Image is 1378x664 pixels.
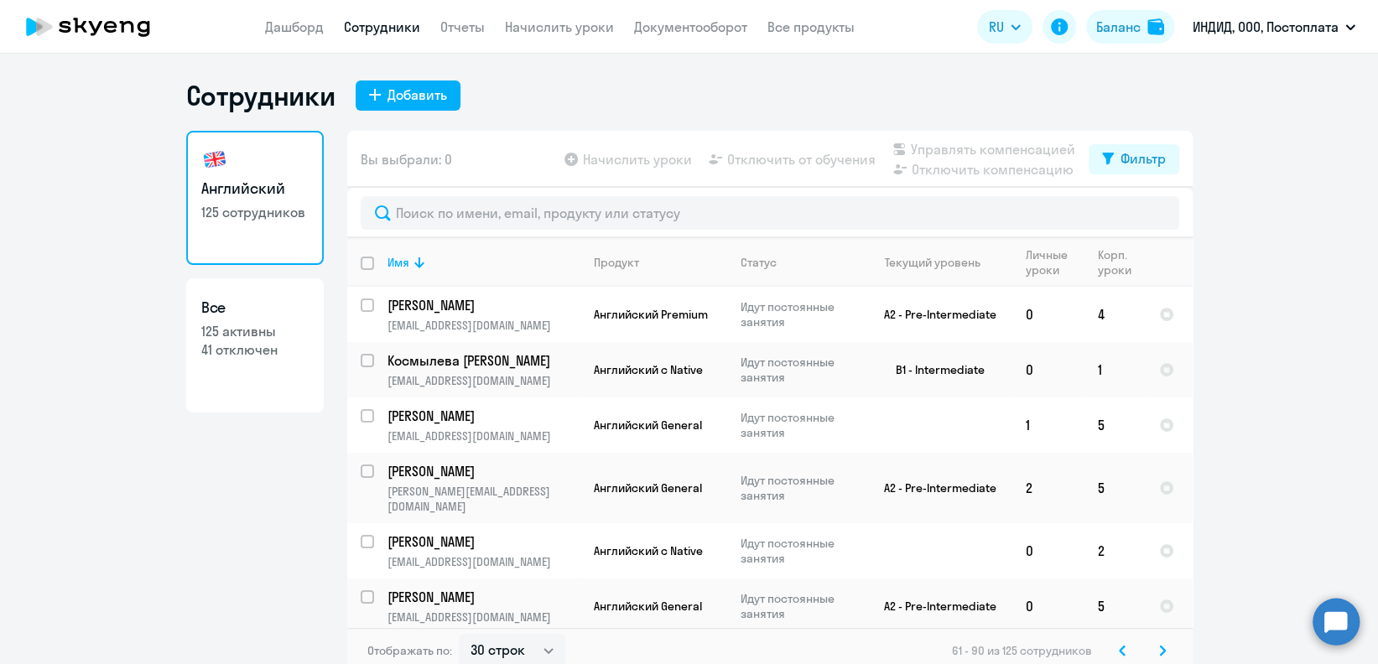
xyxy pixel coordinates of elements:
[1026,247,1073,278] div: Личные уроки
[387,428,580,444] p: [EMAIL_ADDRESS][DOMAIN_NAME]
[387,85,447,105] div: Добавить
[440,18,485,35] a: Отчеты
[387,462,580,480] a: [PERSON_NAME]
[1086,10,1174,44] button: Балансbalance
[387,462,577,480] p: [PERSON_NAME]
[1098,247,1145,278] div: Корп. уроки
[387,318,580,333] p: [EMAIL_ADDRESS][DOMAIN_NAME]
[741,410,855,440] p: Идут постоянные занятия
[387,588,580,606] a: [PERSON_NAME]
[1012,453,1084,523] td: 2
[594,307,708,322] span: Английский Premium
[387,296,580,314] a: [PERSON_NAME]
[1012,342,1084,397] td: 0
[387,554,580,569] p: [EMAIL_ADDRESS][DOMAIN_NAME]
[505,18,614,35] a: Начислить уроки
[594,362,703,377] span: Английский с Native
[767,18,855,35] a: Все продукты
[1084,523,1146,578] td: 2
[387,351,577,370] p: Космылева [PERSON_NAME]
[594,599,702,614] span: Английский General
[594,418,702,433] span: Английский General
[387,610,580,625] p: [EMAIL_ADDRESS][DOMAIN_NAME]
[741,355,855,385] p: Идут постоянные занятия
[186,79,335,112] h1: Сотрудники
[594,255,726,270] div: Продукт
[856,578,1012,634] td: A2 - Pre-Intermediate
[361,196,1179,230] input: Поиск по имени, email, продукту или статусу
[387,373,580,388] p: [EMAIL_ADDRESS][DOMAIN_NAME]
[1084,342,1146,397] td: 1
[1012,578,1084,634] td: 0
[1084,453,1146,523] td: 5
[856,453,1012,523] td: A2 - Pre-Intermediate
[201,297,309,319] h3: Все
[265,18,324,35] a: Дашборд
[741,255,777,270] div: Статус
[741,536,855,566] p: Идут постоянные занятия
[741,473,855,503] p: Идут постоянные занятия
[1012,287,1084,342] td: 0
[387,407,577,425] p: [PERSON_NAME]
[1084,397,1146,453] td: 5
[186,131,324,265] a: Английский125 сотрудников
[387,532,580,551] a: [PERSON_NAME]
[201,178,309,200] h3: Английский
[634,18,747,35] a: Документооборот
[989,17,1004,37] span: RU
[201,146,228,173] img: english
[1084,578,1146,634] td: 5
[870,255,1011,270] div: Текущий уровень
[1184,7,1364,47] button: ИНДИД, ООО, Постоплата
[594,255,639,270] div: Продукт
[741,255,855,270] div: Статус
[741,591,855,621] p: Идут постоянные занятия
[387,255,580,270] div: Имя
[856,342,1012,397] td: B1 - Intermediate
[1026,247,1084,278] div: Личные уроки
[201,340,309,359] p: 41 отключен
[885,255,980,270] div: Текущий уровень
[361,149,452,169] span: Вы выбрали: 0
[594,543,703,558] span: Английский с Native
[741,299,855,329] p: Идут постоянные занятия
[594,480,702,495] span: Английский General
[387,484,580,514] p: [PERSON_NAME][EMAIL_ADDRESS][DOMAIN_NAME]
[201,203,309,221] p: 125 сотрудников
[186,278,324,412] a: Все125 активны41 отключен
[387,532,577,551] p: [PERSON_NAME]
[1193,17,1339,37] p: ИНДИД, ООО, Постоплата
[387,351,580,370] a: Космылева [PERSON_NAME]
[201,322,309,340] p: 125 активны
[977,10,1032,44] button: RU
[856,287,1012,342] td: A2 - Pre-Intermediate
[1084,287,1146,342] td: 4
[952,643,1092,658] span: 61 - 90 из 125 сотрудников
[387,255,409,270] div: Имя
[344,18,420,35] a: Сотрудники
[1098,247,1134,278] div: Корп. уроки
[387,407,580,425] a: [PERSON_NAME]
[387,588,577,606] p: [PERSON_NAME]
[1121,148,1166,169] div: Фильтр
[1012,397,1084,453] td: 1
[356,80,460,111] button: Добавить
[1096,17,1141,37] div: Баланс
[1147,18,1164,35] img: balance
[387,296,577,314] p: [PERSON_NAME]
[367,643,452,658] span: Отображать по:
[1012,523,1084,578] td: 0
[1089,144,1179,174] button: Фильтр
